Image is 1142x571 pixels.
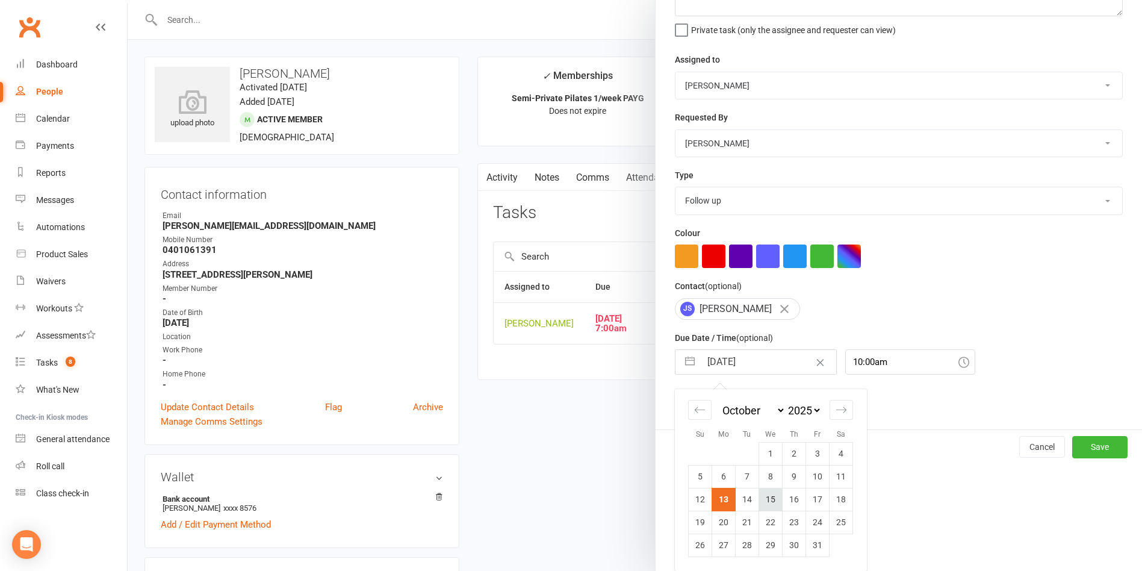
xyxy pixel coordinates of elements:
[718,430,729,438] small: Mo
[759,465,783,488] td: Wednesday, October 8, 2025
[806,488,830,511] td: Friday, October 17, 2025
[36,461,64,471] div: Roll call
[16,426,127,453] a: General attendance kiosk mode
[810,351,831,373] button: Clear Date
[36,358,58,367] div: Tasks
[16,78,127,105] a: People
[688,400,712,420] div: Move backward to switch to the previous month.
[36,385,79,395] div: What's New
[36,141,74,151] div: Payments
[689,511,712,534] td: Sunday, October 19, 2025
[16,133,127,160] a: Payments
[759,442,783,465] td: Wednesday, October 1, 2025
[814,430,821,438] small: Fr
[36,304,72,313] div: Workouts
[36,87,63,96] div: People
[16,480,127,507] a: Class kiosk mode
[743,430,751,438] small: Tu
[66,357,75,367] span: 8
[783,534,806,557] td: Thursday, October 30, 2025
[675,169,694,182] label: Type
[675,386,745,399] label: Email preferences
[806,442,830,465] td: Friday, October 3, 2025
[675,331,773,345] label: Due Date / Time
[14,12,45,42] a: Clubworx
[1019,436,1065,458] button: Cancel
[806,511,830,534] td: Friday, October 24, 2025
[16,187,127,214] a: Messages
[759,488,783,511] td: Wednesday, October 15, 2025
[16,241,127,268] a: Product Sales
[16,453,127,480] a: Roll call
[36,488,89,498] div: Class check-in
[736,511,759,534] td: Tuesday, October 21, 2025
[736,534,759,557] td: Tuesday, October 28, 2025
[783,442,806,465] td: Thursday, October 2, 2025
[36,331,96,340] div: Assessments
[36,114,70,123] div: Calendar
[675,53,720,66] label: Assigned to
[712,511,736,534] td: Monday, October 20, 2025
[689,534,712,557] td: Sunday, October 26, 2025
[691,21,896,35] span: Private task (only the assignee and requester can view)
[712,488,736,511] td: Selected. Monday, October 13, 2025
[36,60,78,69] div: Dashboard
[16,105,127,133] a: Calendar
[830,442,853,465] td: Saturday, October 4, 2025
[689,488,712,511] td: Sunday, October 12, 2025
[830,488,853,511] td: Saturday, October 18, 2025
[36,168,66,178] div: Reports
[736,488,759,511] td: Tuesday, October 14, 2025
[16,349,127,376] a: Tasks 8
[680,302,695,316] span: JS
[830,400,853,420] div: Move forward to switch to the next month.
[806,465,830,488] td: Friday, October 10, 2025
[736,465,759,488] td: Tuesday, October 7, 2025
[16,214,127,241] a: Automations
[759,511,783,534] td: Wednesday, October 22, 2025
[837,430,845,438] small: Sa
[705,281,742,291] small: (optional)
[16,295,127,322] a: Workouts
[36,276,66,286] div: Waivers
[806,534,830,557] td: Friday, October 31, 2025
[765,430,775,438] small: We
[36,222,85,232] div: Automations
[16,51,127,78] a: Dashboard
[16,376,127,404] a: What's New
[16,160,127,187] a: Reports
[712,465,736,488] td: Monday, October 6, 2025
[759,534,783,557] td: Wednesday, October 29, 2025
[36,434,110,444] div: General attendance
[783,465,806,488] td: Thursday, October 9, 2025
[675,389,866,571] div: Calendar
[36,195,74,205] div: Messages
[675,279,742,293] label: Contact
[783,511,806,534] td: Thursday, October 23, 2025
[16,268,127,295] a: Waivers
[712,534,736,557] td: Monday, October 27, 2025
[36,249,88,259] div: Product Sales
[675,111,728,124] label: Requested By
[790,430,798,438] small: Th
[830,511,853,534] td: Saturday, October 25, 2025
[675,298,800,320] div: [PERSON_NAME]
[696,430,704,438] small: Su
[1072,436,1128,458] button: Save
[783,488,806,511] td: Thursday, October 16, 2025
[689,465,712,488] td: Sunday, October 5, 2025
[675,226,700,240] label: Colour
[830,465,853,488] td: Saturday, October 11, 2025
[16,322,127,349] a: Assessments
[736,333,773,343] small: (optional)
[12,530,41,559] div: Open Intercom Messenger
